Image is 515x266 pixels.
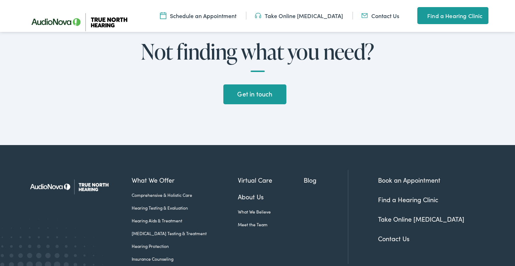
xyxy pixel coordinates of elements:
[132,192,238,198] a: Comprehensive & Holistic Care
[361,12,399,20] a: Contact Us
[378,215,464,223] a: Take Online [MEDICAL_DATA]
[223,84,286,104] a: Get in touch
[361,12,368,20] img: Mail icon in color code ffb348, used for communication purposes
[160,12,236,20] a: Schedule an Appointment
[132,256,238,262] a: Insurance Counseling
[132,205,238,211] a: Hearing Testing & Evaluation
[417,11,424,20] img: utility icon
[378,195,438,204] a: Find a Hearing Clinic
[378,176,440,184] a: Book an Appointment
[160,12,166,20] img: Icon symbolizing a calendar in color code ffb348
[238,209,304,215] a: What We Believe
[238,175,304,185] a: Virtual Care
[24,170,120,204] img: True North Hearing
[238,221,304,228] a: Meet the Team
[304,175,348,185] a: Blog
[130,40,385,72] h2: Not finding what you need?
[255,12,343,20] a: Take Online [MEDICAL_DATA]
[132,175,238,185] a: What We Offer
[417,7,488,24] a: Find a Hearing Clinic
[378,234,410,243] a: Contact Us
[132,230,238,237] a: [MEDICAL_DATA] Testing & Treatment
[132,217,238,224] a: Hearing Aids & Treatment
[238,192,304,201] a: About Us
[255,12,261,20] img: Headphones icon in color code ffb348
[132,243,238,249] a: Hearing Protection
